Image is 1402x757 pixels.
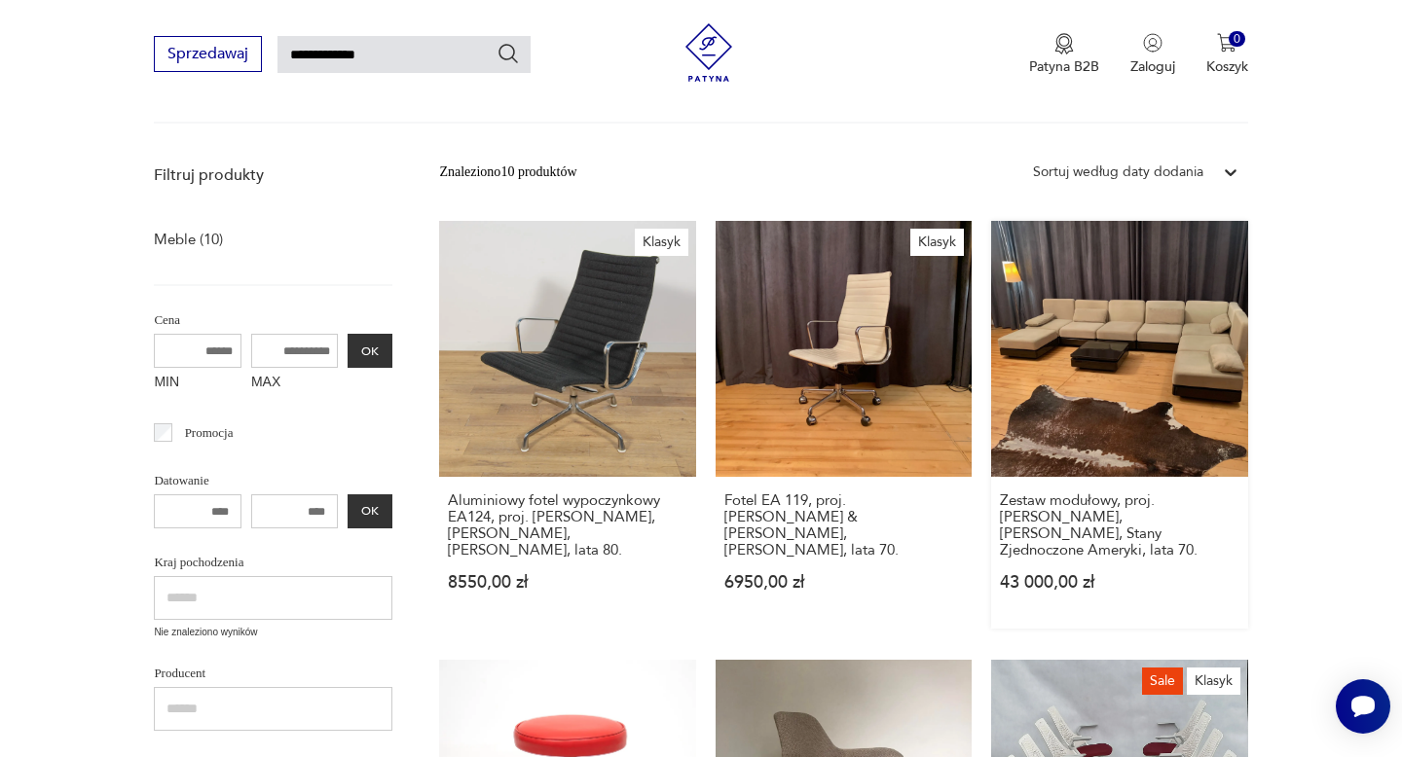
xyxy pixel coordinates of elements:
a: Sprzedawaj [154,49,262,62]
p: 43 000,00 zł [1000,574,1238,591]
p: 8550,00 zł [448,574,686,591]
img: Ikona koszyka [1217,33,1236,53]
label: MAX [251,368,339,399]
p: Filtruj produkty [154,164,392,186]
img: Ikona medalu [1054,33,1074,54]
p: Datowanie [154,470,392,491]
p: Kraj pochodzenia [154,552,392,573]
div: Znaleziono 10 produktów [439,162,576,183]
p: Cena [154,309,392,331]
button: Sprzedawaj [154,36,262,72]
iframe: Smartsupp widget button [1336,679,1390,734]
p: Nie znaleziono wyników [154,625,392,640]
a: KlasykAluminiowy fotel wypoczynkowy EA124, proj. Charles, Ray Eames, Herman Miller, lata 80.Alumi... [439,221,695,629]
p: 6950,00 zł [724,574,963,591]
p: Koszyk [1206,57,1248,76]
img: Patyna - sklep z meblami i dekoracjami vintage [680,23,738,82]
a: Ikona medaluPatyna B2B [1029,33,1099,76]
p: Producent [154,663,392,684]
div: 0 [1229,31,1245,48]
a: KlasykFotel EA 119, proj. Charles & Ray Eames, Herman Miller, lata 70.Fotel EA 119, proj. [PERSON... [716,221,972,629]
p: Patyna B2B [1029,57,1099,76]
img: Ikonka użytkownika [1143,33,1162,53]
a: Meble (10) [154,226,223,253]
button: Patyna B2B [1029,33,1099,76]
div: Sortuj według daty dodania [1033,162,1203,183]
button: OK [348,334,392,368]
p: Zaloguj [1130,57,1175,76]
button: Szukaj [497,42,520,65]
p: Promocja [185,422,234,444]
label: MIN [154,368,241,399]
button: Zaloguj [1130,33,1175,76]
h3: Fotel EA 119, proj. [PERSON_NAME] & [PERSON_NAME], [PERSON_NAME], lata 70. [724,492,963,559]
h3: Aluminiowy fotel wypoczynkowy EA124, proj. [PERSON_NAME], [PERSON_NAME], [PERSON_NAME], lata 80. [448,492,686,559]
a: Zestaw modułowy, proj. Gerd Lange, Herman Miller, Stany Zjednoczone Ameryki, lata 70.Zestaw moduł... [991,221,1247,629]
button: OK [348,494,392,528]
h3: Zestaw modułowy, proj. [PERSON_NAME], [PERSON_NAME], Stany Zjednoczone Ameryki, lata 70. [1000,492,1238,559]
button: 0Koszyk [1206,33,1248,76]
